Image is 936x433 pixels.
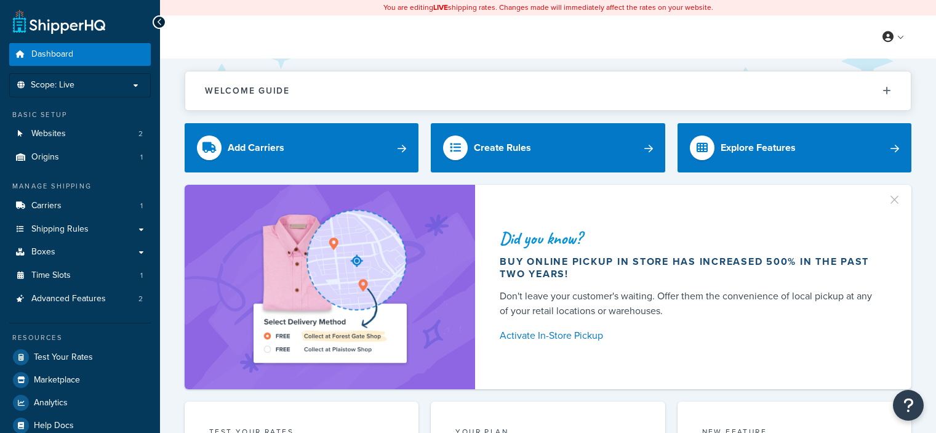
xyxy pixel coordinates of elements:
a: Analytics [9,392,151,414]
span: Marketplace [34,375,80,386]
div: Add Carriers [228,139,284,156]
div: Don't leave your customer's waiting. Offer them the convenience of local pickup at any of your re... [500,289,882,318]
a: Advanced Features2 [9,288,151,310]
a: Shipping Rules [9,218,151,241]
div: Did you know? [500,230,882,247]
button: Open Resource Center [893,390,924,421]
a: Dashboard [9,43,151,66]
a: Origins1 [9,146,151,169]
span: Dashboard [31,49,73,60]
span: Analytics [34,398,68,408]
span: 1 [140,270,143,281]
a: Activate In-Store Pickup [500,327,882,344]
div: Manage Shipping [9,181,151,192]
li: Carriers [9,195,151,217]
div: Basic Setup [9,110,151,120]
li: Origins [9,146,151,169]
li: Websites [9,123,151,145]
div: Resources [9,333,151,343]
span: 2 [138,294,143,304]
button: Welcome Guide [185,71,911,110]
li: Time Slots [9,264,151,287]
span: Origins [31,152,59,163]
span: Test Your Rates [34,352,93,363]
b: LIVE [433,2,448,13]
span: Boxes [31,247,55,257]
div: Create Rules [474,139,531,156]
span: Websites [31,129,66,139]
div: Explore Features [721,139,796,156]
span: Time Slots [31,270,71,281]
span: Carriers [31,201,62,211]
a: Explore Features [678,123,911,172]
a: Add Carriers [185,123,418,172]
span: Help Docs [34,421,74,431]
span: Shipping Rules [31,224,89,235]
span: 2 [138,129,143,139]
a: Time Slots1 [9,264,151,287]
li: Advanced Features [9,288,151,310]
span: Scope: Live [31,80,74,91]
div: Buy online pickup in store has increased 500% in the past two years! [500,256,882,280]
a: Websites2 [9,123,151,145]
a: Carriers1 [9,195,151,217]
img: ad-shirt-map-b0359fc47e01cab431d101c4b569394f6a03f54285957d908178d52f29eb9668.png [218,203,441,371]
h2: Welcome Guide [205,86,290,95]
a: Test Your Rates [9,346,151,368]
a: Marketplace [9,369,151,391]
a: Create Rules [431,123,665,172]
a: Boxes [9,241,151,264]
span: 1 [140,201,143,211]
span: 1 [140,152,143,163]
span: Advanced Features [31,294,106,304]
